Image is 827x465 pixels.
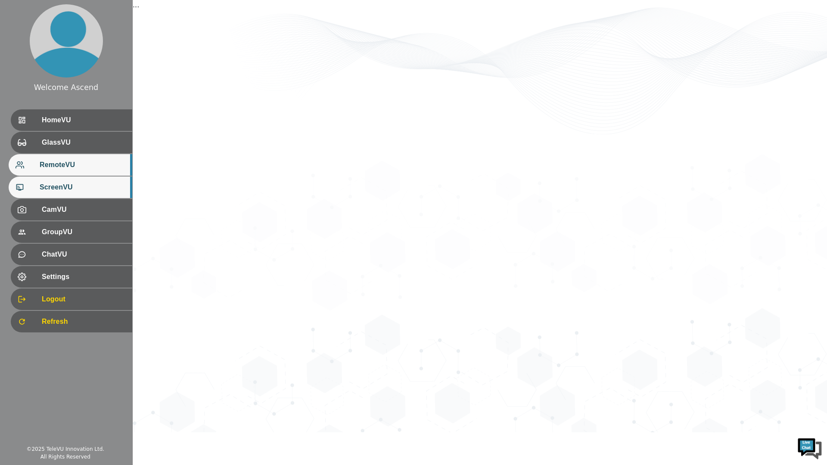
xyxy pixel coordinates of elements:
div: RemoteVU [9,154,132,176]
span: Settings [42,272,125,282]
img: profile.png [30,4,103,77]
span: ChatVU [42,249,125,260]
div: GlassVU [11,132,132,153]
div: All Rights Reserved [40,453,90,461]
div: ScreenVU [9,177,132,198]
div: Refresh [11,311,132,332]
div: GroupVU [11,221,132,243]
span: GroupVU [42,227,125,237]
div: CamVU [11,199,132,220]
img: Chat Widget [797,435,823,461]
div: Settings [11,266,132,288]
span: GlassVU [42,137,125,148]
span: CamVU [42,205,125,215]
div: ChatVU [11,244,132,265]
span: RemoteVU [40,160,125,170]
span: HomeVU [42,115,125,125]
span: ScreenVU [40,182,125,192]
div: © 2025 TeleVU Innovation Ltd. [26,445,104,453]
span: Refresh [42,316,125,327]
div: HomeVU [11,109,132,131]
div: Logout [11,288,132,310]
div: Welcome Ascend [34,82,98,93]
span: Logout [42,294,125,304]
